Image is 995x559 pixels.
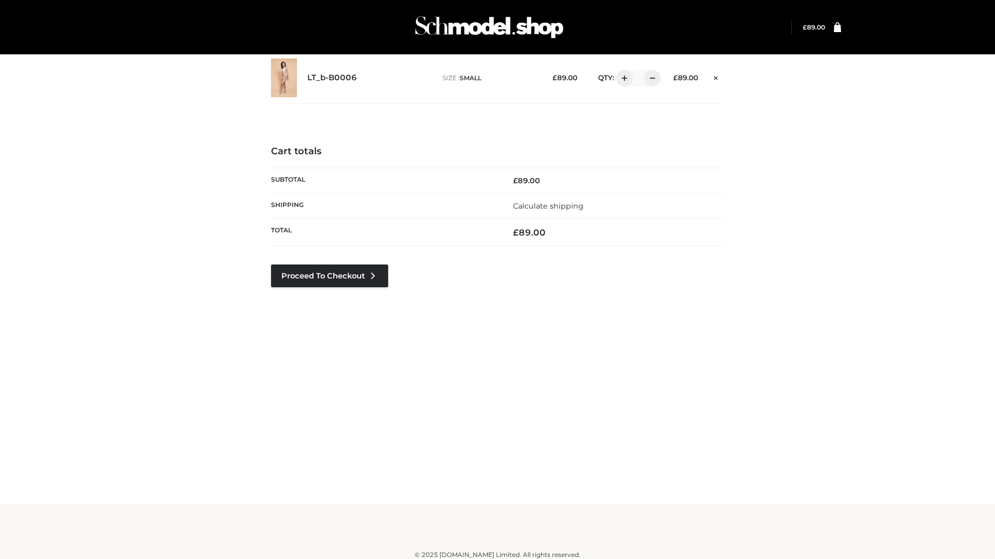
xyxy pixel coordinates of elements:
span: SMALL [460,74,481,82]
span: £ [673,73,678,82]
a: Proceed to Checkout [271,264,388,287]
h4: Cart totals [271,146,724,157]
a: £89.00 [803,23,825,31]
span: £ [552,73,557,82]
a: LT_b-B0006 [307,73,357,83]
th: Shipping [271,193,497,218]
p: size : [443,73,536,83]
bdi: 89.00 [803,23,825,31]
span: £ [513,227,519,238]
bdi: 89.00 [552,73,577,82]
th: Subtotal [271,168,497,193]
bdi: 89.00 [513,227,546,238]
a: Remove this item [708,70,724,83]
bdi: 89.00 [673,73,698,82]
img: Schmodel Admin 964 [411,7,567,48]
span: £ [513,176,518,185]
div: QTY: [588,70,657,86]
bdi: 89.00 [513,176,540,185]
th: Total [271,219,497,246]
a: Calculate shipping [513,201,584,211]
span: £ [803,23,807,31]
